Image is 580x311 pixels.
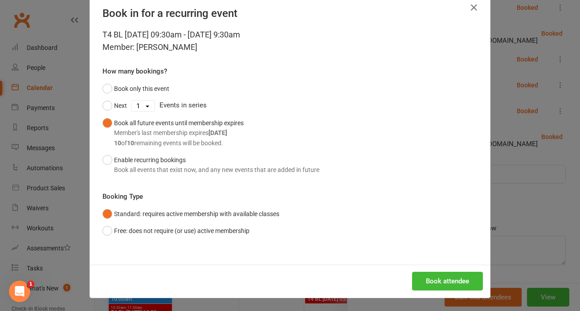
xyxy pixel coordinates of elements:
[9,281,30,302] iframe: Intercom live chat
[208,129,227,136] strong: [DATE]
[114,139,121,147] strong: 10
[102,66,167,77] label: How many bookings?
[114,138,244,148] div: of remaining events will be booked.
[114,128,244,138] div: Member's last membership expires
[102,205,279,222] button: Standard: requires active membership with available classes
[27,281,34,288] span: 1
[114,165,319,175] div: Book all events that exist now, and any new events that are added in future
[102,97,478,114] div: Events in series
[102,151,319,179] button: Enable recurring bookingsBook all events that exist now, and any new events that are added in future
[114,118,244,148] div: Book all future events until membership expires
[467,0,481,15] button: Close
[102,80,169,97] button: Book only this event
[102,115,244,151] button: Book all future events until membership expiresMember's last membership expires[DATE]10of10remain...
[102,7,478,20] h4: Book in for a recurring event
[102,222,249,239] button: Free: does not require (or use) active membership
[127,139,134,147] strong: 10
[102,191,143,202] label: Booking Type
[102,97,127,114] button: Next
[102,29,478,53] div: T4 BL [DATE] 09:30am - [DATE] 9:30am Member: [PERSON_NAME]
[412,272,483,291] button: Book attendee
